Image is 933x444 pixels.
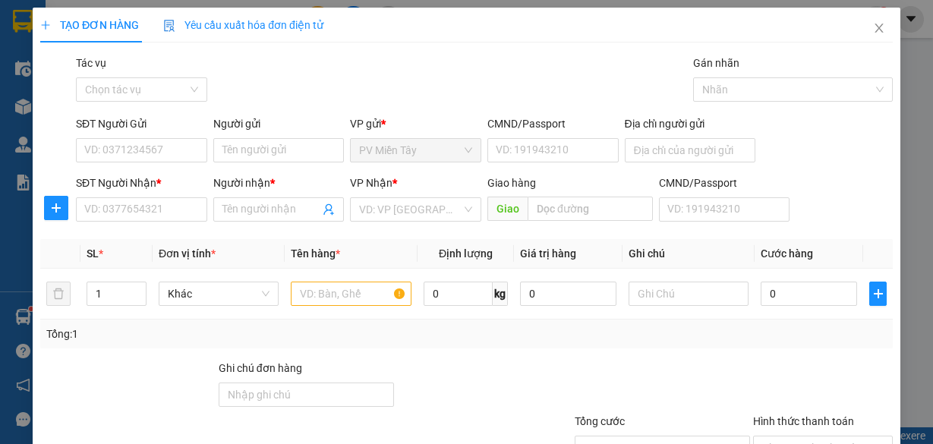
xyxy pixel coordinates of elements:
button: Close [858,8,900,50]
span: Đơn vị tính [159,247,216,260]
span: user-add [323,203,335,216]
img: icon [163,20,175,32]
input: Ghi chú đơn hàng [219,383,394,407]
label: Gán nhãn [693,57,739,69]
span: VP Nhận [350,177,392,189]
div: Người gửi [213,115,345,132]
button: plus [44,196,68,220]
span: plus [45,202,68,214]
div: Tổng: 1 [46,326,361,342]
span: TẠO ĐƠN HÀNG [40,19,139,31]
div: Địa chỉ người gửi [625,115,756,132]
div: VP gửi [350,115,481,132]
input: Dọc đường [528,197,653,221]
span: plus [40,20,51,30]
span: close [873,22,885,34]
label: Hình thức thanh toán [753,415,854,427]
span: Tên hàng [291,247,340,260]
div: CMND/Passport [659,175,790,191]
span: Giao [487,197,528,221]
div: CMND/Passport [487,115,619,132]
button: delete [46,282,71,306]
span: Tổng cước [575,415,625,427]
span: PV Miền Tây [359,139,472,162]
span: Cước hàng [761,247,813,260]
input: Địa chỉ của người gửi [625,138,756,162]
button: plus [869,282,887,306]
label: Tác vụ [76,57,106,69]
input: 0 [520,282,616,306]
span: Giao hàng [487,177,536,189]
span: Yêu cầu xuất hóa đơn điện tử [163,19,323,31]
div: SĐT Người Nhận [76,175,207,191]
span: kg [493,282,508,306]
span: SL [87,247,99,260]
span: plus [870,288,886,300]
div: SĐT Người Gửi [76,115,207,132]
span: Định lượng [439,247,493,260]
label: Ghi chú đơn hàng [219,362,302,374]
div: Người nhận [213,175,345,191]
th: Ghi chú [623,239,755,269]
span: Giá trị hàng [520,247,576,260]
input: VD: Bàn, Ghế [291,282,411,306]
input: Ghi Chú [629,282,749,306]
span: Khác [168,282,270,305]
